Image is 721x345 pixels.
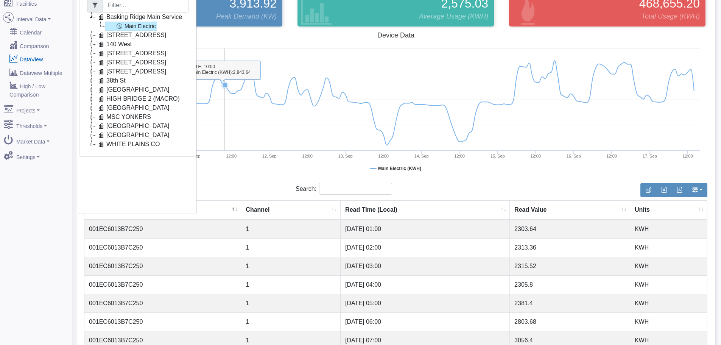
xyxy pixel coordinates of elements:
th: Channel : activate to sort column ascending [241,200,341,220]
li: [STREET_ADDRESS] [87,49,188,58]
th: Read Time (Local) : activate to sort column ascending [341,200,510,220]
button: Export to Excel [656,183,672,197]
td: KWH [630,220,707,238]
tspan: 15. Sep [491,154,505,158]
a: [GEOGRAPHIC_DATA] [96,85,171,94]
tspan: Main Electric (KWH) [378,166,421,171]
li: [STREET_ADDRESS] [87,31,188,40]
span: Peak Demand (KW) [216,11,277,22]
td: [DATE] 04:00 [341,275,510,294]
li: HIGH BRIDGE 2 (MACRO) [87,94,188,103]
tspan: 14. Sep [414,154,429,158]
text: 12:00 [302,154,313,158]
td: 2313.36 [510,238,630,257]
a: 38th St [96,76,127,85]
li: Basking Ridge Main Service [87,12,188,31]
li: 140 West [87,40,188,49]
td: [DATE] 05:00 [341,294,510,312]
td: KWH [630,275,707,294]
a: [STREET_ADDRESS] [96,49,168,58]
text: 12:00 [606,154,617,158]
td: 1 [241,238,341,257]
th: Units : activate to sort column ascending [630,200,707,220]
span: Average Usage (KWH) [419,11,488,22]
tspan: 16. Sep [567,154,581,158]
td: KWH [630,294,707,312]
a: [GEOGRAPHIC_DATA] [96,131,171,140]
a: [GEOGRAPHIC_DATA] [96,103,171,112]
th: Read Value : activate to sort column ascending [510,200,630,220]
tspan: 12. Sep [262,154,277,158]
li: MSC YONKERS [87,112,188,122]
tspan: 11. Sep [186,154,201,158]
li: 38th St [87,76,188,85]
td: 2305.8 [510,275,630,294]
td: [DATE] 06:00 [341,312,510,331]
td: 2381.4 [510,294,630,312]
td: KWH [630,257,707,275]
td: 1 [241,294,341,312]
label: Search: [296,183,392,195]
a: [GEOGRAPHIC_DATA] [96,122,171,131]
a: [STREET_ADDRESS] [96,58,168,67]
li: [GEOGRAPHIC_DATA] [87,103,188,112]
td: 1 [241,220,341,238]
td: 1 [241,275,341,294]
td: 2315.52 [510,257,630,275]
a: 140 West [96,40,133,49]
text: 12:00 [530,154,541,158]
td: 001EC6013B7C250 [84,294,241,312]
tspan: 13. Sep [338,154,353,158]
button: Generate PDF [671,183,687,197]
text: 12:00 [682,154,693,158]
a: HIGH BRIDGE 2 (MACRO) [96,94,181,103]
td: 2303.64 [510,220,630,238]
li: [GEOGRAPHIC_DATA] [87,131,188,140]
td: 1 [241,257,341,275]
a: Basking Ridge Main Service [96,12,184,22]
a: Main Electric [105,22,157,31]
input: Search: [319,183,392,195]
li: [STREET_ADDRESS] [87,58,188,67]
button: Show/Hide Columns [687,183,707,197]
button: Copy to clipboard [640,183,656,197]
text: 12:00 [454,154,465,158]
li: [GEOGRAPHIC_DATA] [87,122,188,131]
tspan: Device Data [377,31,415,39]
td: 001EC6013B7C250 [84,238,241,257]
td: 001EC6013B7C250 [84,220,241,238]
li: Main Electric [96,22,188,31]
a: [STREET_ADDRESS] [96,31,168,40]
a: [STREET_ADDRESS] [96,67,168,76]
td: KWH [630,238,707,257]
td: [DATE] 02:00 [341,238,510,257]
text: 12:00 [226,154,237,158]
span: Total Usage (KWH) [642,11,700,22]
text: 12:00 [378,154,389,158]
td: 001EC6013B7C250 [84,257,241,275]
td: 001EC6013B7C250 [84,312,241,331]
li: [STREET_ADDRESS] [87,67,188,76]
td: 001EC6013B7C250 [84,275,241,294]
td: 2803.68 [510,312,630,331]
li: [GEOGRAPHIC_DATA] [87,85,188,94]
td: KWH [630,312,707,331]
li: WHITE PLAINS CO [87,140,188,149]
a: WHITE PLAINS CO [96,140,161,149]
td: [DATE] 03:00 [341,257,510,275]
a: MSC YONKERS [96,112,153,122]
td: [DATE] 01:00 [341,220,510,238]
tspan: 17. Sep [643,154,657,158]
td: 1 [241,312,341,331]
